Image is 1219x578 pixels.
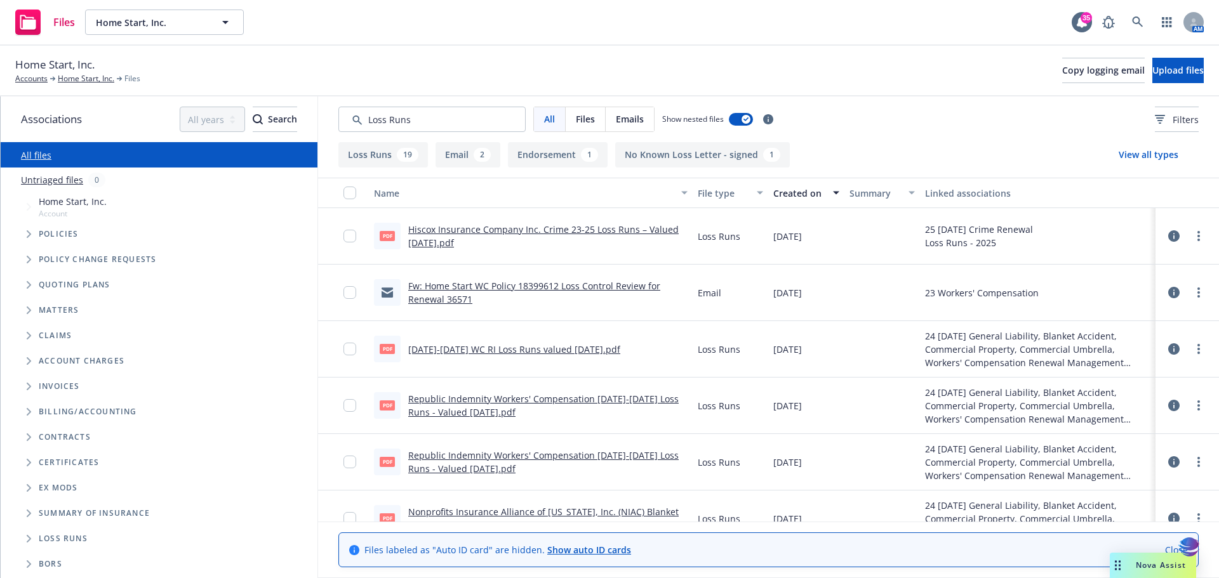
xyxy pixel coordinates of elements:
[698,343,740,356] span: Loss Runs
[1191,341,1206,357] a: more
[96,16,206,29] span: Home Start, Inc.
[925,223,1033,236] div: 25 [DATE] Crime Renewal
[844,178,921,208] button: Summary
[773,456,802,469] span: [DATE]
[698,286,721,299] span: Email
[39,560,62,568] span: BORs
[408,280,660,305] a: Fw: Home Start WC Policy 18399612 Loss Control Review for Renewal 36571
[849,187,902,200] div: Summary
[369,178,693,208] button: Name
[763,148,780,162] div: 1
[39,509,150,517] span: Summary of insurance
[773,230,802,243] span: [DATE]
[380,400,395,410] span: pdf
[39,383,80,390] span: Invoices
[615,142,790,167] button: No Known Loss Letter - signed
[39,332,72,339] span: Claims
[1191,285,1206,300] a: more
[1178,535,1200,559] img: svg+xml;base64,PHN2ZyB3aWR0aD0iMzQiIGhlaWdodD0iMzQiIHZpZXdCb3g9IjAgMCAzNCAzNCIgZmlsbD0ibm9uZSIgeG...
[380,231,395,240] span: pdf
[21,149,51,161] a: All files
[39,357,124,365] span: Account charges
[338,107,526,132] input: Search by keyword...
[1081,10,1092,21] div: 35
[343,343,356,355] input: Toggle Row Selected
[1125,10,1150,35] a: Search
[925,329,1150,369] div: 24 [DATE] General Liability, Blanket Accident, Commercial Property, Commercial Umbrella, Workers'...
[925,386,1150,426] div: 24 [DATE] General Liability, Blanket Accident, Commercial Property, Commercial Umbrella, Workers'...
[1098,142,1199,167] button: View all types
[925,187,1150,200] div: Linked associations
[338,142,428,167] button: Loss Runs
[547,544,631,556] a: Show auto ID cards
[408,393,679,418] a: Republic Indemnity Workers' Compensation [DATE]-[DATE] Loss Runs - Valued [DATE].pdf
[662,114,724,124] span: Show nested files
[1191,511,1206,526] a: more
[925,442,1150,482] div: 24 [DATE] General Liability, Blanket Accident, Commercial Property, Commercial Umbrella, Workers'...
[53,17,75,27] span: Files
[925,236,1033,249] div: Loss Runs - 2025
[698,399,740,412] span: Loss Runs
[773,286,802,299] span: [DATE]
[343,187,356,199] input: Select all
[85,10,244,35] button: Home Start, Inc.
[693,178,769,208] button: File type
[408,449,679,475] a: Republic Indemnity Workers' Compensation [DATE]-[DATE] Loss Runs - Valued [DATE].pdf
[698,512,740,525] span: Loss Runs
[39,306,79,314] span: Matters
[343,286,356,299] input: Toggle Row Selected
[1110,553,1126,578] div: Drag to move
[39,230,79,238] span: Policies
[39,459,99,466] span: Certificates
[343,399,356,412] input: Toggle Row Selected
[773,343,802,356] span: [DATE]
[1154,10,1180,35] a: Switch app
[1062,64,1145,76] span: Copy logging email
[397,148,418,162] div: 19
[1062,58,1145,83] button: Copy logging email
[343,512,356,525] input: Toggle Row Selected
[1191,454,1206,470] a: more
[39,195,107,208] span: Home Start, Inc.
[10,4,80,40] a: Files
[39,484,77,492] span: Ex Mods
[616,112,644,126] span: Emails
[925,499,1150,539] div: 24 [DATE] General Liability, Blanket Accident, Commercial Property, Commercial Umbrella, Workers'...
[253,107,297,131] div: Search
[768,178,844,208] button: Created on
[1,192,317,399] div: Tree Example
[1173,113,1199,126] span: Filters
[88,173,105,187] div: 0
[39,535,88,542] span: Loss Runs
[380,457,395,466] span: pdf
[698,456,740,469] span: Loss Runs
[1136,560,1186,570] span: Nova Assist
[698,187,750,200] div: File type
[343,456,356,468] input: Toggle Row Selected
[364,543,631,556] span: Files labeled as "Auto ID card" are hidden.
[21,173,83,187] a: Untriaged files
[773,399,802,412] span: [DATE]
[21,111,82,128] span: Associations
[380,344,395,353] span: pdf
[1152,64,1204,76] span: Upload files
[408,223,679,249] a: Hiscox Insurance Company Inc. Crime 23-25 Loss Runs – Valued [DATE].pdf
[698,230,740,243] span: Loss Runs
[39,208,107,219] span: Account
[773,187,825,200] div: Created on
[1155,107,1199,132] button: Filters
[253,114,263,124] svg: Search
[576,112,595,126] span: Files
[39,408,137,416] span: Billing/Accounting
[15,73,48,84] a: Accounts
[508,142,608,167] button: Endorsement
[1191,398,1206,413] a: more
[1,399,317,577] div: Folder Tree Example
[408,506,679,531] a: Nonprofits Insurance Alliance of [US_STATE], Inc. (NIAC) Blanket Accident [DATE]-[DATE] Loss Runs...
[581,148,598,162] div: 1
[39,256,156,263] span: Policy change requests
[925,286,1039,299] div: 23 Workers' Compensation
[920,178,1156,208] button: Linked associations
[436,142,500,167] button: Email
[124,73,140,84] span: Files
